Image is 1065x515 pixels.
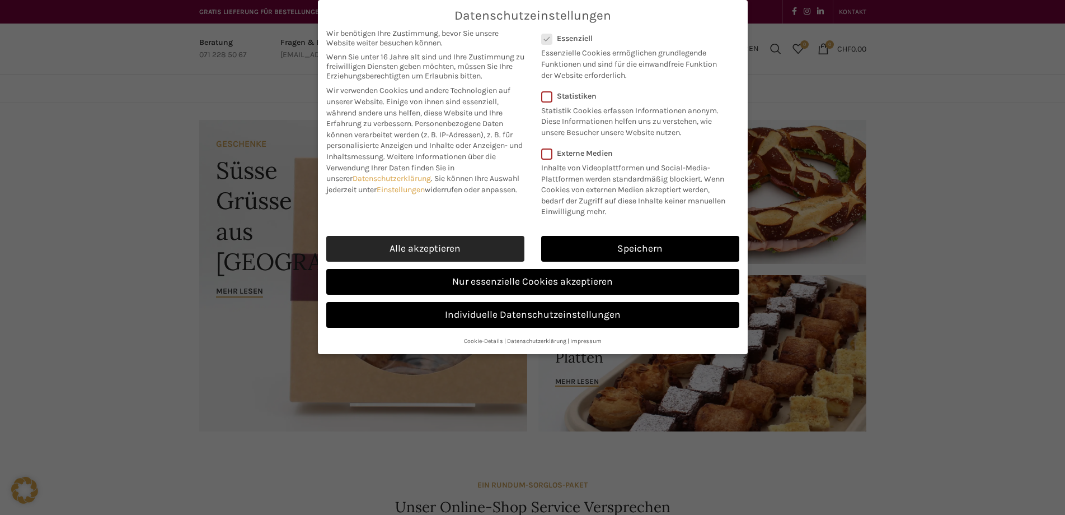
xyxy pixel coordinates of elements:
a: Speichern [541,236,739,262]
span: Personenbezogene Daten können verarbeitet werden (z. B. IP-Adressen), z. B. für personalisierte A... [326,119,523,161]
a: Datenschutzerklärung [507,337,566,345]
label: Essenziell [541,34,725,43]
label: Statistiken [541,91,725,101]
a: Einstellungen [377,185,425,194]
span: Datenschutzeinstellungen [454,8,611,23]
p: Inhalte von Videoplattformen und Social-Media-Plattformen werden standardmäßig blockiert. Wenn Co... [541,158,732,217]
p: Statistik Cookies erfassen Informationen anonym. Diese Informationen helfen uns zu verstehen, wie... [541,101,725,138]
span: Wenn Sie unter 16 Jahre alt sind und Ihre Zustimmung zu freiwilligen Diensten geben möchten, müss... [326,52,524,81]
span: Wir benötigen Ihre Zustimmung, bevor Sie unsere Website weiter besuchen können. [326,29,524,48]
span: Wir verwenden Cookies und andere Technologien auf unserer Website. Einige von ihnen sind essenzie... [326,86,510,128]
p: Essenzielle Cookies ermöglichen grundlegende Funktionen und sind für die einwandfreie Funktion de... [541,43,725,81]
a: Nur essenzielle Cookies akzeptieren [326,269,739,295]
a: Alle akzeptieren [326,236,524,262]
a: Individuelle Datenschutzeinstellungen [326,302,739,328]
label: Externe Medien [541,149,732,158]
span: Weitere Informationen über die Verwendung Ihrer Daten finden Sie in unserer . [326,152,496,183]
a: Impressum [570,337,602,345]
span: Sie können Ihre Auswahl jederzeit unter widerrufen oder anpassen. [326,174,519,194]
a: Datenschutzerklärung [353,174,431,183]
a: Cookie-Details [464,337,503,345]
